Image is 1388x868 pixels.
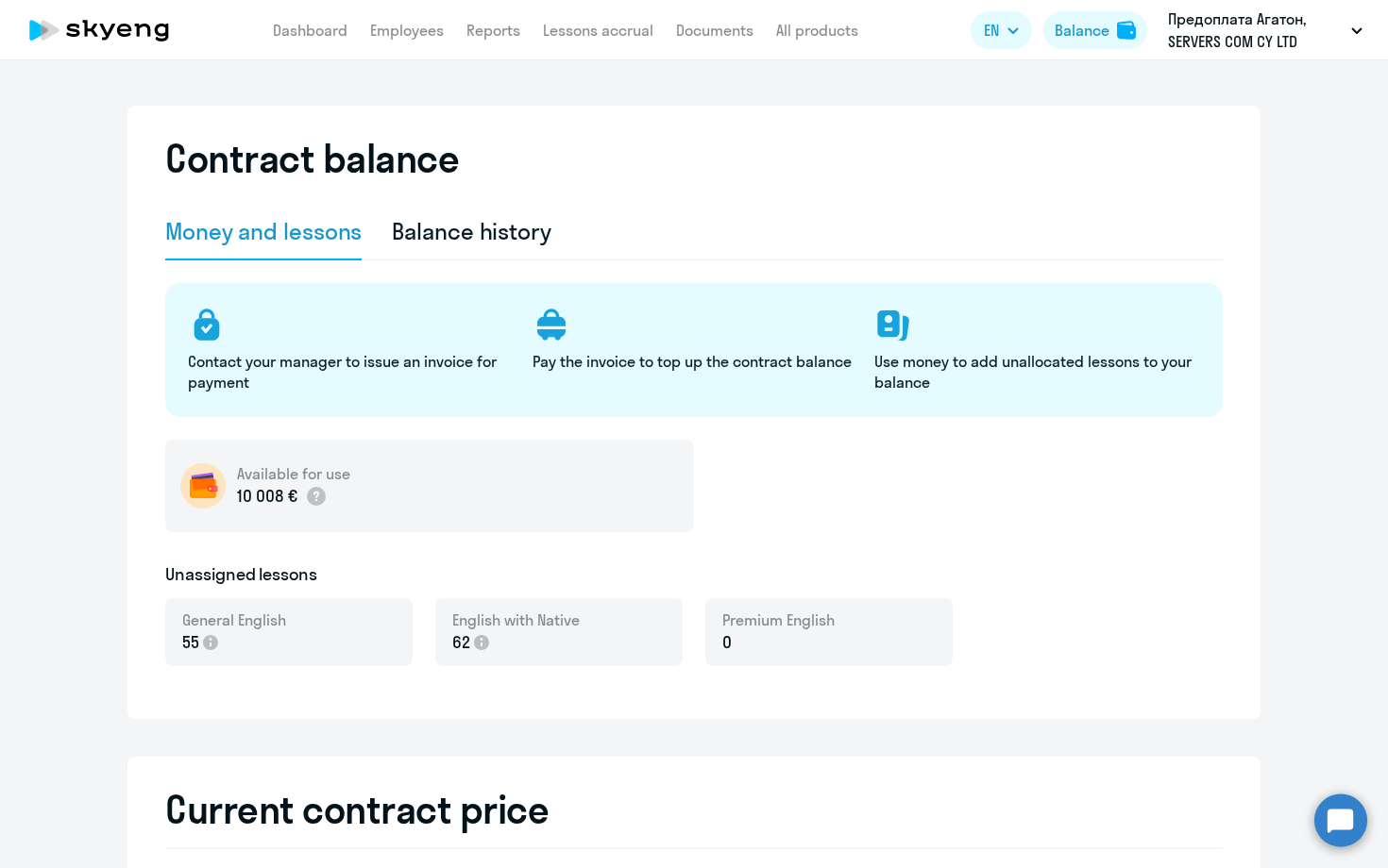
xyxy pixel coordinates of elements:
[182,609,286,630] span: General English
[182,630,199,655] span: 55
[452,630,470,655] span: 62
[392,216,551,246] div: Balance history
[180,463,226,509] img: wallet-circle.png
[676,21,753,40] a: Documents
[1055,19,1109,42] div: Balance
[533,351,852,372] p: Pay the invoice to top up the contract balance
[165,216,362,246] div: Money and lessons
[452,609,580,630] span: English with Native
[188,351,510,392] p: Contact your manager to issue an invoice for payment
[1117,21,1136,40] img: balance
[1159,8,1372,53] button: Предоплата Агатон, SERVERS COM CY LTD
[165,562,317,587] h5: Unassigned lessons
[722,630,732,655] span: 0
[984,19,999,42] span: EN
[165,787,1223,832] h2: Current contract price
[776,21,858,40] a: All products
[1168,8,1344,53] p: Предоплата Агатон, SERVERS COM CY LTD
[1043,11,1147,49] button: Balancebalance
[543,21,653,40] a: Lessons accrual
[466,21,520,40] a: Reports
[273,21,347,40] a: Dashboard
[874,351,1196,392] p: Use money to add unallocated lessons to your balance
[165,136,459,181] h2: Contract balance
[722,609,835,630] span: Premium English
[370,21,444,40] a: Employees
[237,463,350,484] h5: Available for use
[971,11,1032,49] button: EN
[237,484,328,509] p: 10 008 €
